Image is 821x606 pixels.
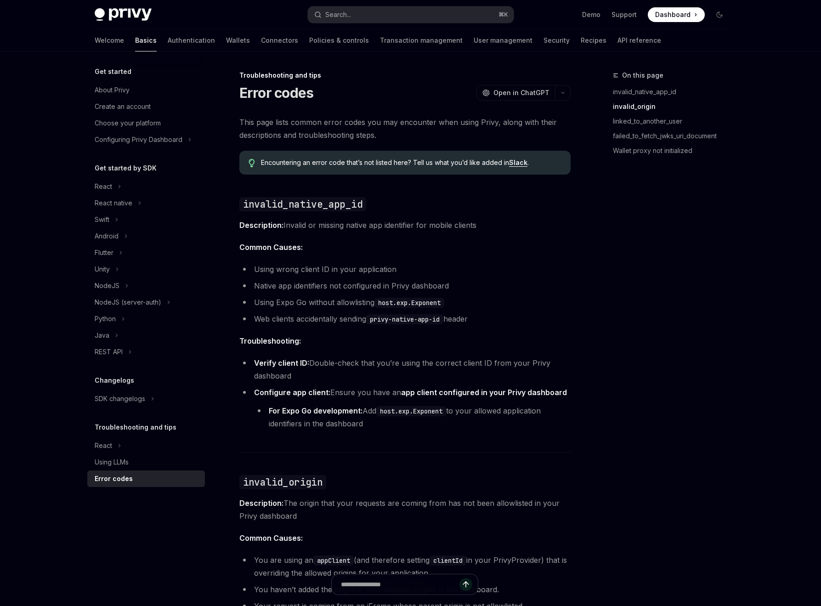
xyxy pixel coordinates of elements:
[95,264,110,275] div: Unity
[95,297,161,308] div: NodeJS (server-auth)
[95,330,109,341] div: Java
[239,221,283,230] strong: Description:
[95,29,124,51] a: Welcome
[95,473,133,484] div: Error codes
[87,454,205,470] a: Using LLMs
[474,29,532,51] a: User management
[95,375,134,386] h5: Changelogs
[239,533,303,543] strong: Common Causes:
[95,85,130,96] div: About Privy
[95,163,157,174] h5: Get started by SDK
[87,82,205,98] a: About Privy
[95,66,131,77] h5: Get started
[509,159,527,167] a: Slack
[239,71,571,80] div: Troubleshooting and tips
[95,280,119,291] div: NodeJS
[476,85,555,101] button: Open in ChatGPT
[581,29,606,51] a: Recipes
[239,336,301,345] strong: Troubleshooting:
[712,7,727,22] button: Toggle dark mode
[95,346,123,357] div: REST API
[239,312,571,325] li: Web clients accidentally sending header
[261,158,561,167] span: Encountering an error code that’s not listed here? Tell us what you’d like added in .
[254,358,309,368] strong: Verify client ID:
[226,29,250,51] a: Wallets
[309,29,369,51] a: Policies & controls
[493,88,549,97] span: Open in ChatGPT
[95,198,132,209] div: React native
[308,6,514,23] button: Search...⌘K
[249,159,255,167] svg: Tip
[325,9,351,20] div: Search...
[239,497,571,522] span: The origin that your requests are coming from has not been allowlisted in your Privy dashboard
[95,231,119,242] div: Android
[430,555,466,566] code: clientId
[380,29,463,51] a: Transaction management
[239,85,314,101] h1: Error codes
[239,263,571,276] li: Using wrong client ID in your application
[95,393,145,404] div: SDK changelogs
[376,406,446,416] code: host.exp.Exponent
[239,475,327,489] code: invalid_origin
[254,388,330,397] strong: Configure app client:
[612,10,637,19] a: Support
[613,114,734,129] a: linked_to_another_user
[617,29,661,51] a: API reference
[313,555,354,566] code: appClient
[95,247,113,258] div: Flutter
[613,85,734,99] a: invalid_native_app_id
[622,70,663,81] span: On this page
[613,129,734,143] a: failed_to_fetch_jwks_uri_document
[135,29,157,51] a: Basics
[239,197,366,211] code: invalid_native_app_id
[239,279,571,292] li: Native app identifiers not configured in Privy dashboard
[261,29,298,51] a: Connectors
[168,29,215,51] a: Authentication
[366,314,443,324] code: privy-native-app-id
[613,99,734,114] a: invalid_origin
[95,440,112,451] div: React
[401,388,567,397] a: app client configured in your Privy dashboard
[95,313,116,324] div: Python
[87,470,205,487] a: Error codes
[459,578,472,591] button: Send message
[95,134,182,145] div: Configuring Privy Dashboard
[87,98,205,115] a: Create an account
[648,7,705,22] a: Dashboard
[95,101,151,112] div: Create an account
[239,116,571,142] span: This page lists common error codes you may encounter when using Privy, along with their descripti...
[239,498,283,508] strong: Description:
[655,10,691,19] span: Dashboard
[239,243,303,252] strong: Common Causes:
[374,298,444,308] code: host.exp.Exponent
[95,457,129,468] div: Using LLMs
[239,554,571,579] li: You are using an (and therefore setting in your PrivyProvider) that is overriding the allowed ori...
[95,181,112,192] div: React
[254,404,571,430] li: Add to your allowed application identifiers in the dashboard
[95,214,109,225] div: Swift
[239,357,571,382] li: Double-check that you’re using the correct client ID from your Privy dashboard
[498,11,508,18] span: ⌘ K
[95,8,152,21] img: dark logo
[269,406,362,415] strong: For Expo Go development:
[582,10,600,19] a: Demo
[239,386,571,430] li: Ensure you have an
[87,115,205,131] a: Choose your platform
[95,422,176,433] h5: Troubleshooting and tips
[95,118,161,129] div: Choose your platform
[544,29,570,51] a: Security
[239,296,571,309] li: Using Expo Go without allowlisting
[613,143,734,158] a: Wallet proxy not initialized
[239,219,571,232] span: Invalid or missing native app identifier for mobile clients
